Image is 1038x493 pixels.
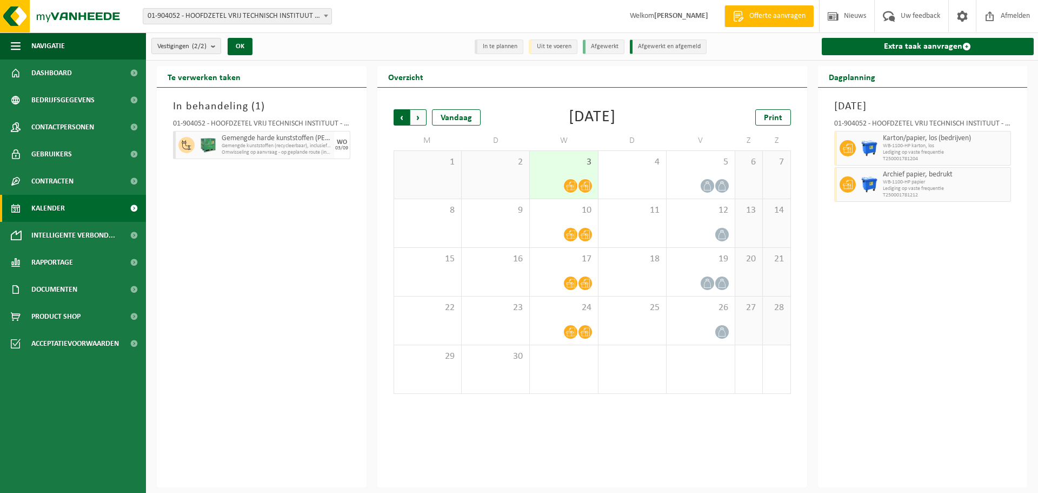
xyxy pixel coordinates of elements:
span: T250001781212 [883,192,1008,199]
span: Intelligente verbond... [31,222,115,249]
span: 29 [400,351,456,363]
span: Acceptatievoorwaarden [31,330,119,357]
div: 01-904052 - HOOFDZETEL VRIJ TECHNISCH INSTITUUT - TIELT [173,120,350,131]
span: 1 [400,156,456,168]
div: WO [337,139,347,146]
span: Gemengde kunststoffen (recycleerbaar), inclusief PVC [222,143,331,149]
span: 24 [535,302,592,314]
span: 25 [604,302,661,314]
span: 22 [400,302,456,314]
td: D [598,131,667,150]
span: 17 [535,253,592,265]
li: Afgewerkt [583,40,624,54]
span: Bedrijfsgegevens [31,87,95,114]
span: Product Shop [31,303,81,330]
span: 26 [672,302,729,314]
span: 18 [604,253,661,265]
span: 5 [672,156,729,168]
div: [DATE] [569,109,616,126]
span: 28 [768,302,784,314]
span: WB-1100-HP karton, los [883,143,1008,149]
span: Rapportage [31,249,73,276]
span: Gemengde harde kunststoffen (PE, PP en PVC), recycleerbaar (industrieel) [222,134,331,143]
span: 01-904052 - HOOFDZETEL VRIJ TECHNISCH INSTITUUT - TIELT [143,8,332,24]
button: Vestigingen(2/2) [151,38,221,54]
span: T250001781204 [883,156,1008,162]
img: PB-HB-1400-HPE-GN-01 [200,137,216,153]
span: 23 [467,302,524,314]
a: Print [755,109,791,126]
span: 10 [535,205,592,216]
span: 19 [672,253,729,265]
span: 11 [604,205,661,216]
span: 1 [255,101,261,112]
span: Contracten [31,168,74,195]
span: Lediging op vaste frequentie [883,149,1008,156]
h2: Te verwerken taken [157,66,251,87]
button: OK [228,38,252,55]
count: (2/2) [192,43,207,50]
span: 27 [741,302,757,314]
span: Kalender [31,195,65,222]
a: Extra taak aanvragen [822,38,1034,55]
div: Vandaag [432,109,481,126]
a: Offerte aanvragen [724,5,814,27]
span: Vestigingen [157,38,207,55]
h3: In behandeling ( ) [173,98,350,115]
span: Karton/papier, los (bedrijven) [883,134,1008,143]
span: Vorige [394,109,410,126]
span: 15 [400,253,456,265]
strong: [PERSON_NAME] [654,12,708,20]
span: 14 [768,205,784,216]
span: 01-904052 - HOOFDZETEL VRIJ TECHNISCH INSTITUUT - TIELT [143,9,331,24]
div: 01-904052 - HOOFDZETEL VRIJ TECHNISCH INSTITUUT - TIELT [834,120,1012,131]
img: WB-1100-HPE-BE-01 [861,176,877,193]
td: V [667,131,735,150]
li: In te plannen [475,40,523,54]
div: 03/09 [335,146,348,151]
span: Dashboard [31,60,72,87]
span: Print [764,114,782,122]
span: 4 [604,156,661,168]
span: Omwisseling op aanvraag - op geplande route (incl. verwerking) [222,149,331,156]
td: M [394,131,462,150]
span: 6 [741,156,757,168]
td: Z [763,131,790,150]
td: D [462,131,530,150]
span: 30 [467,351,524,363]
span: Gebruikers [31,141,72,168]
span: Contactpersonen [31,114,94,141]
span: 9 [467,205,524,216]
li: Uit te voeren [529,40,577,54]
span: Volgende [410,109,427,126]
span: 7 [768,156,784,168]
span: Offerte aanvragen [747,11,808,22]
span: Navigatie [31,32,65,60]
span: WB-1100-HP papier [883,179,1008,186]
h2: Dagplanning [818,66,886,87]
span: 21 [768,253,784,265]
span: 13 [741,205,757,216]
span: 2 [467,156,524,168]
span: 20 [741,253,757,265]
td: Z [735,131,763,150]
span: Lediging op vaste frequentie [883,186,1008,192]
li: Afgewerkt en afgemeld [630,40,707,54]
span: 8 [400,205,456,216]
span: 12 [672,205,729,216]
span: Documenten [31,276,77,303]
h3: [DATE] [834,98,1012,115]
h2: Overzicht [377,66,434,87]
span: 3 [535,156,592,168]
img: WB-1100-HPE-BE-01 [861,140,877,156]
span: Archief papier, bedrukt [883,170,1008,179]
span: 16 [467,253,524,265]
td: W [530,131,598,150]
